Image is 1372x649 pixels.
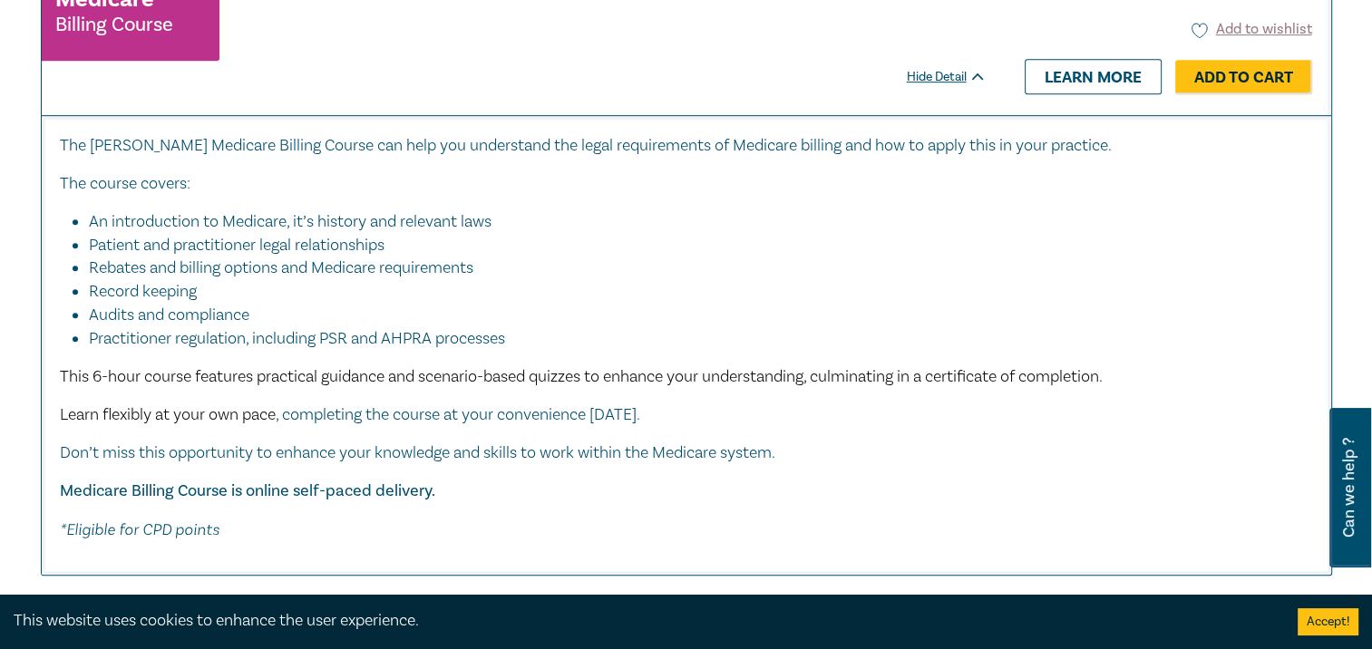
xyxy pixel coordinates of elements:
p: , completing the course at your convenience [DATE]. [60,403,1313,427]
button: Add to wishlist [1192,19,1312,40]
li: An introduction to Medicare, it’s history and relevant laws [89,210,1295,234]
p: The [PERSON_NAME] Medicare Billing Course can help you understand the legal requirements of Medic... [60,134,1313,158]
em: *Eligible for CPD points [60,519,219,538]
span: This 6-hour course features practical guidance and scenario-based quizzes to enhance your underst... [60,366,1103,387]
span: Learn flexibly at your own pace [60,404,276,425]
button: Accept cookies [1298,608,1358,635]
strong: Medicare Billing Course is online self-paced delivery. [60,480,435,501]
a: Learn more [1025,59,1162,93]
li: Record keeping [89,280,1295,304]
a: Add to Cart [1175,60,1312,94]
div: Hide Detail [907,68,1007,86]
li: Practitioner regulation, including PSR and AHPRA processes [89,327,1313,351]
li: Patient and practitioner legal relationships [89,234,1295,257]
li: Audits and compliance [89,304,1295,327]
div: This website uses cookies to enhance the user experience. [14,609,1270,633]
li: Rebates and billing options and Medicare requirements [89,257,1295,280]
span: Can we help ? [1340,419,1357,557]
p: Don’t miss this opportunity to enhance your knowledge and skills to work within the Medicare system. [60,441,1313,465]
p: The course covers: [60,172,1313,196]
small: Billing Course [55,15,173,34]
